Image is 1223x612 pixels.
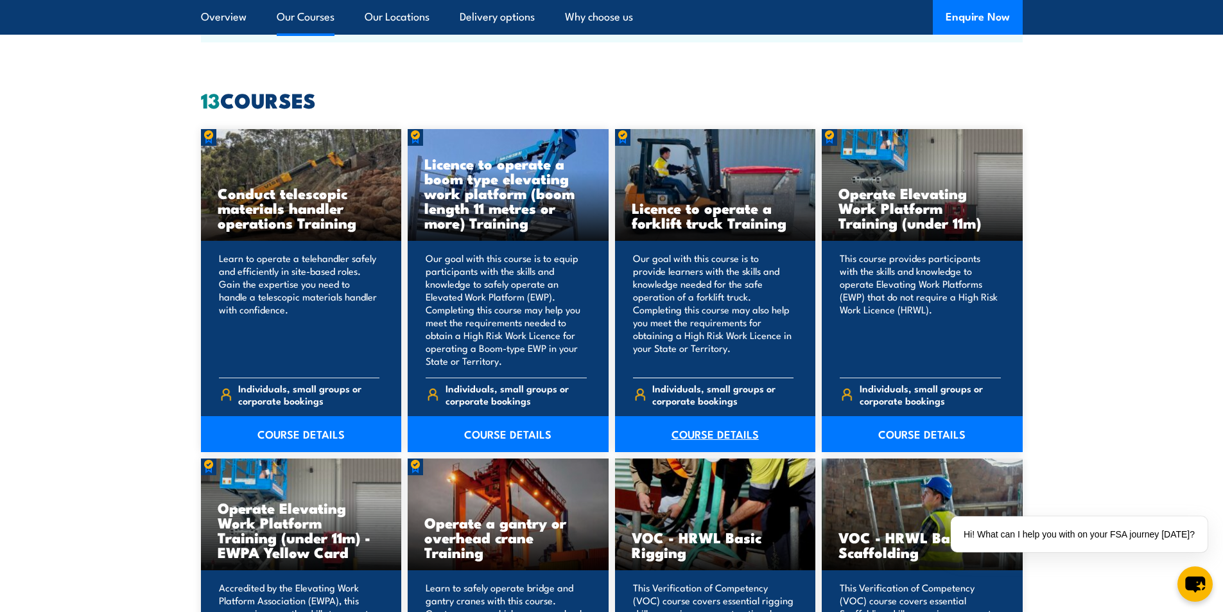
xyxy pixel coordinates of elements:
[408,416,609,452] a: COURSE DETAILS
[238,382,379,407] span: Individuals, small groups or corporate bookings
[219,252,380,367] p: Learn to operate a telehandler safely and efficiently in site-based roles. Gain the expertise you...
[632,530,799,559] h3: VOC - HRWL Basic Rigging
[632,200,799,230] h3: Licence to operate a forklift truck Training
[838,186,1006,230] h3: Operate Elevating Work Platform Training (under 11m)
[838,530,1006,559] h3: VOC - HRWL Basic Scaffolding
[633,252,794,367] p: Our goal with this course is to provide learners with the skills and knowledge needed for the saf...
[201,91,1023,109] h2: COURSES
[424,156,592,230] h3: Licence to operate a boom type elevating work platform (boom length 11 metres or more) Training
[840,252,1001,367] p: This course provides participants with the skills and knowledge to operate Elevating Work Platfor...
[218,186,385,230] h3: Conduct telescopic materials handler operations Training
[615,416,816,452] a: COURSE DETAILS
[652,382,794,407] span: Individuals, small groups or corporate bookings
[860,382,1001,407] span: Individuals, small groups or corporate bookings
[426,252,587,367] p: Our goal with this course is to equip participants with the skills and knowledge to safely operat...
[822,416,1023,452] a: COURSE DETAILS
[218,500,385,559] h3: Operate Elevating Work Platform Training (under 11m) - EWPA Yellow Card
[446,382,587,407] span: Individuals, small groups or corporate bookings
[201,83,220,116] strong: 13
[201,416,402,452] a: COURSE DETAILS
[1177,566,1213,602] button: chat-button
[424,515,592,559] h3: Operate a gantry or overhead crane Training
[951,516,1208,552] div: Hi! What can I help you with on your FSA journey [DATE]?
